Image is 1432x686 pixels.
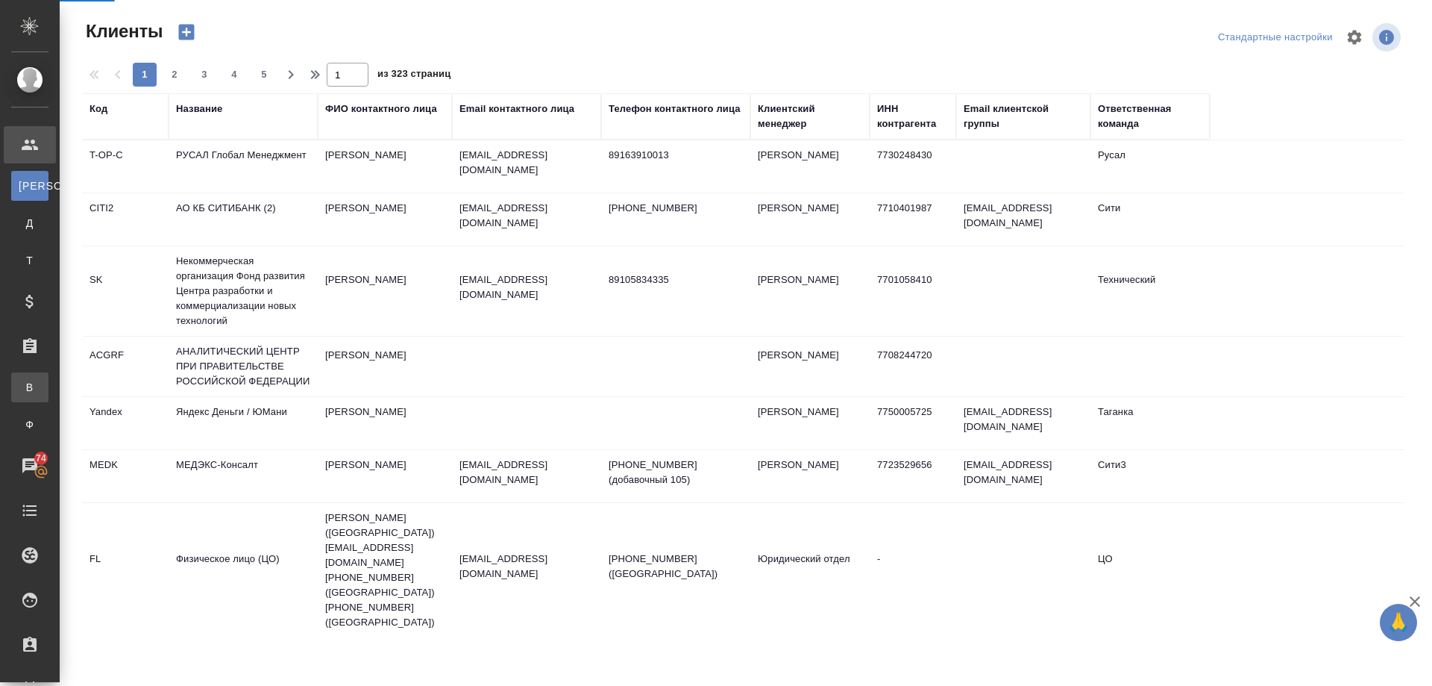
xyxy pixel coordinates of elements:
td: РУСАЛ Глобал Менеджмент [169,140,318,193]
td: [PERSON_NAME] [750,397,870,449]
span: Посмотреть информацию [1372,23,1404,52]
td: Сити3 [1090,450,1210,502]
p: [EMAIL_ADDRESS][DOMAIN_NAME] [459,201,594,231]
div: Название [176,102,222,116]
td: [EMAIL_ADDRESS][DOMAIN_NAME] [956,397,1090,449]
td: [PERSON_NAME] [750,265,870,317]
div: split button [1214,26,1337,49]
p: [PHONE_NUMBER] [609,201,743,216]
p: 89163910013 [609,148,743,163]
p: [PHONE_NUMBER] (добавочный 105) [609,458,743,487]
td: T-OP-C [82,140,169,193]
td: Таганка [1090,397,1210,449]
span: 74 [27,451,55,466]
button: 4 [222,63,246,87]
button: 5 [252,63,276,87]
a: В [11,372,48,402]
td: ACGRF [82,340,169,393]
div: Ответственная команда [1098,102,1202,131]
td: 7701058410 [870,265,956,317]
span: Клиенты [82,19,163,43]
td: - [870,544,956,596]
td: [PERSON_NAME] [750,193,870,246]
td: АО КБ СИТИБАНК (2) [169,193,318,246]
button: 2 [163,63,186,87]
span: В [19,380,41,395]
td: [PERSON_NAME] [318,193,452,246]
span: Т [19,253,41,268]
button: 3 [192,63,216,87]
div: ФИО контактного лица [325,102,437,116]
a: Т [11,246,48,275]
td: [PERSON_NAME] [318,265,452,317]
button: Создать [169,19,204,45]
span: 3 [192,67,216,82]
td: [PERSON_NAME] [750,140,870,193]
span: 🙏 [1386,607,1411,638]
span: 2 [163,67,186,82]
td: [PERSON_NAME] [318,397,452,449]
td: Яндекс Деньги / ЮМани [169,397,318,449]
span: 5 [252,67,276,82]
p: [EMAIL_ADDRESS][DOMAIN_NAME] [459,148,594,178]
p: [EMAIL_ADDRESS][DOMAIN_NAME] [459,458,594,487]
td: [PERSON_NAME] [318,340,452,393]
td: [PERSON_NAME] ([GEOGRAPHIC_DATA]) [EMAIL_ADDRESS][DOMAIN_NAME] [PHONE_NUMBER] ([GEOGRAPHIC_DATA])... [318,503,452,637]
td: 7730248430 [870,140,956,193]
p: [PHONE_NUMBER] ([GEOGRAPHIC_DATA]) [609,552,743,581]
a: [PERSON_NAME] [11,171,48,201]
td: [EMAIL_ADDRESS][DOMAIN_NAME] [956,450,1090,502]
td: 7750005725 [870,397,956,449]
td: [PERSON_NAME] [318,450,452,502]
td: АНАЛИТИЧЕСКИЙ ЦЕНТР ПРИ ПРАВИТЕЛЬСТВЕ РОССИЙСКОЙ ФЕДЕРАЦИИ [169,337,318,396]
td: 7723529656 [870,450,956,502]
td: Юридический отдел [750,544,870,596]
td: Русал [1090,140,1210,193]
p: [EMAIL_ADDRESS][DOMAIN_NAME] [459,272,594,302]
td: [PERSON_NAME] [318,140,452,193]
div: Клиентский менеджер [758,102,862,131]
span: Ф [19,417,41,432]
div: Код [89,102,107,116]
div: ИНН контрагента [877,102,949,131]
span: Д [19,216,41,231]
span: из 323 страниц [377,65,450,87]
p: [EMAIL_ADDRESS][DOMAIN_NAME] [459,552,594,581]
td: 7710401987 [870,193,956,246]
a: Ф [11,410,48,440]
td: Технический [1090,265,1210,317]
td: [EMAIL_ADDRESS][DOMAIN_NAME] [956,193,1090,246]
span: Настроить таблицу [1337,19,1372,55]
td: FL [82,544,169,596]
td: МЕДЭКС-Консалт [169,450,318,502]
td: [PERSON_NAME] [750,340,870,393]
a: 74 [4,447,56,484]
td: SK [82,265,169,317]
div: Email клиентской группы [964,102,1083,131]
span: [PERSON_NAME] [19,178,41,193]
td: Физическое лицо (ЦО) [169,544,318,596]
span: 4 [222,67,246,82]
div: Email контактного лица [459,102,574,116]
td: 7708244720 [870,340,956,393]
td: Некоммерческая организация Фонд развития Центра разработки и коммерциализации новых технологий [169,246,318,336]
button: 🙏 [1380,604,1417,641]
p: 89105834335 [609,272,743,287]
div: Телефон контактного лица [609,102,741,116]
td: Сити [1090,193,1210,246]
td: MEDK [82,450,169,502]
td: [PERSON_NAME] [750,450,870,502]
td: Yandex [82,397,169,449]
td: ЦО [1090,544,1210,596]
a: Д [11,208,48,238]
td: CITI2 [82,193,169,246]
